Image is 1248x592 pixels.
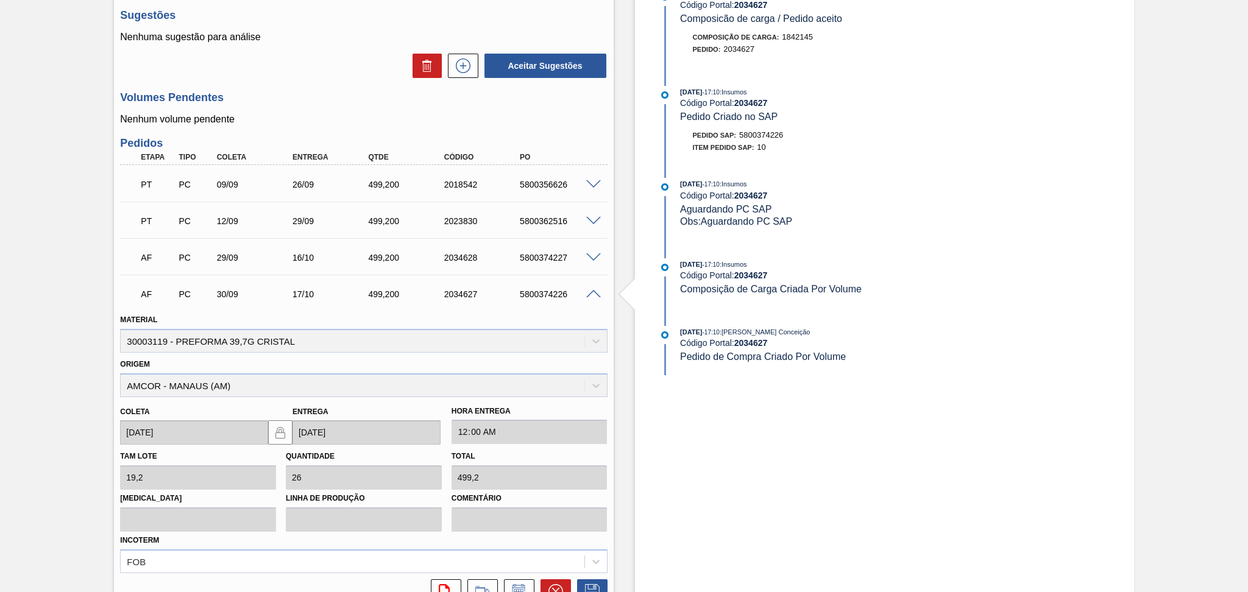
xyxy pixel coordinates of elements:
[120,536,159,544] label: Incoterm
[441,153,526,161] div: Código
[138,281,177,308] div: Aguardando Faturamento
[680,180,702,188] span: [DATE]
[141,216,174,226] p: PT
[120,137,607,150] h3: Pedidos
[734,338,768,348] strong: 2034627
[680,111,778,122] span: Pedido Criado no SAP
[120,9,607,22] h3: Sugestões
[693,46,721,53] span: Pedido :
[452,403,608,420] label: Hora Entrega
[141,180,174,189] p: PT
[138,171,177,198] div: Pedido em Trânsito
[680,328,702,336] span: [DATE]
[734,191,768,200] strong: 2034627
[120,452,157,460] label: Tam lote
[739,130,783,139] span: 5800374226
[478,52,608,79] div: Aceitar Sugestões
[175,216,215,226] div: Pedido de Compra
[680,13,842,24] span: Composicão de carga / Pedido aceito
[289,180,375,189] div: 26/09/2025
[452,452,475,460] label: Total
[273,425,288,440] img: locked
[452,490,608,507] label: Comentário
[517,180,602,189] div: 5800356626
[365,153,450,161] div: Qtde
[286,452,335,460] label: Quantidade
[120,32,607,43] p: Nenhuma sugestão para análise
[365,253,450,263] div: 499,200
[292,407,328,416] label: Entrega
[127,556,146,566] div: FOB
[517,153,602,161] div: PO
[517,253,602,263] div: 5800374227
[365,180,450,189] div: 499,200
[138,244,177,271] div: Aguardando Faturamento
[484,54,606,78] button: Aceitar Sugestões
[441,289,526,299] div: 2034627
[120,114,607,125] p: Nenhum volume pendente
[138,153,177,161] div: Etapa
[214,153,299,161] div: Coleta
[141,289,174,299] p: AF
[680,284,862,294] span: Composição de Carga Criada Por Volume
[214,216,299,226] div: 12/09/2025
[292,420,441,445] input: dd/mm/yyyy
[680,191,970,200] div: Código Portal:
[175,253,215,263] div: Pedido de Compra
[680,216,792,227] span: Obs: Aguardando PC SAP
[723,44,754,54] span: 2034627
[406,54,442,78] div: Excluir Sugestões
[441,216,526,226] div: 2023830
[703,261,720,268] span: - 17:10
[782,32,813,41] span: 1842145
[365,289,450,299] div: 499,200
[517,289,602,299] div: 5800374226
[661,183,668,191] img: atual
[141,253,174,263] p: AF
[286,490,442,507] label: Linha de Produção
[661,91,668,99] img: atual
[720,88,747,96] span: : Insumos
[661,264,668,271] img: atual
[517,216,602,226] div: 5800362516
[680,351,846,362] span: Pedido de Compra Criado Por Volume
[214,289,299,299] div: 30/09/2025
[289,153,375,161] div: Entrega
[734,98,768,108] strong: 2034627
[175,289,215,299] div: Pedido de Compra
[120,315,157,324] label: Material
[365,216,450,226] div: 499,200
[720,261,747,268] span: : Insumos
[680,338,970,348] div: Código Portal:
[703,181,720,188] span: - 17:10
[680,88,702,96] span: [DATE]
[734,270,768,280] strong: 2034627
[120,490,276,507] label: [MEDICAL_DATA]
[214,253,299,263] div: 29/09/2025
[441,180,526,189] div: 2018542
[720,328,810,336] span: : [PERSON_NAME] Conceição
[693,132,737,139] span: Pedido SAP:
[175,180,215,189] div: Pedido de Compra
[680,261,702,268] span: [DATE]
[120,420,268,445] input: dd/mm/yyyy
[289,289,375,299] div: 17/10/2025
[680,270,970,280] div: Código Portal:
[268,420,292,445] button: locked
[214,180,299,189] div: 09/09/2025
[289,253,375,263] div: 16/10/2025
[680,98,970,108] div: Código Portal:
[120,360,150,368] label: Origem
[693,144,754,151] span: Item pedido SAP:
[693,33,779,41] span: Composição de Carga :
[289,216,375,226] div: 29/09/2025
[175,153,215,161] div: Tipo
[138,208,177,234] div: Pedido em Trânsito
[441,253,526,263] div: 2034628
[757,143,765,152] span: 10
[703,89,720,96] span: - 17:10
[120,407,149,416] label: Coleta
[720,180,747,188] span: : Insumos
[442,54,478,78] div: Nova sugestão
[680,204,771,214] span: Aguardando PC SAP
